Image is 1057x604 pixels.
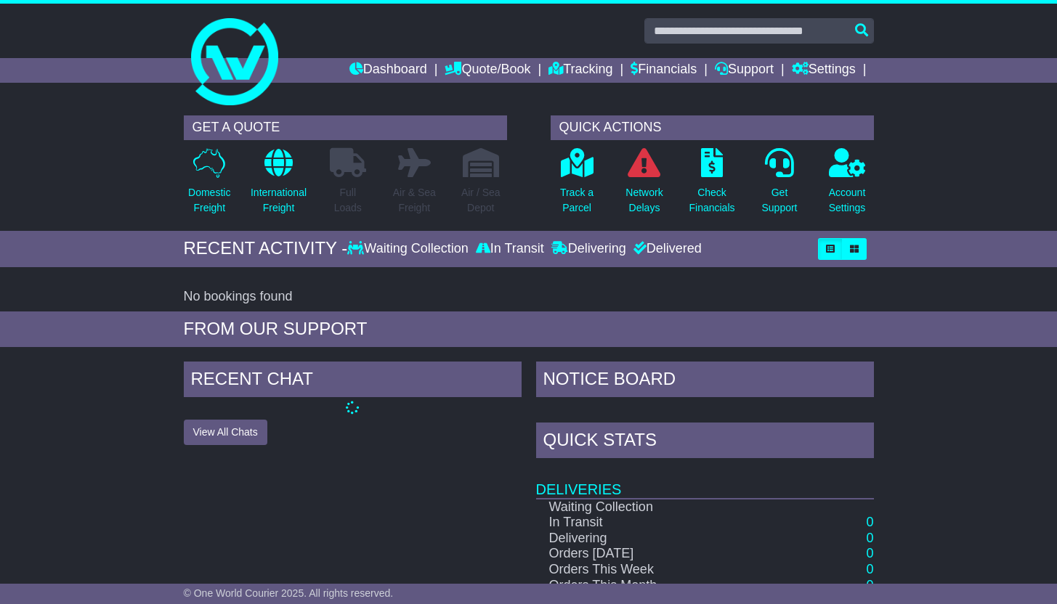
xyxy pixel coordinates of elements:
div: Delivering [548,241,630,257]
div: In Transit [472,241,548,257]
div: RECENT ACTIVITY - [184,238,348,259]
p: Domestic Freight [188,185,230,216]
a: Dashboard [349,58,427,83]
p: International Freight [251,185,307,216]
a: InternationalFreight [250,147,307,224]
a: GetSupport [761,147,798,224]
a: Tracking [548,58,612,83]
div: NOTICE BOARD [536,362,874,401]
td: Waiting Collection [536,499,781,515]
td: Deliveries [536,462,874,499]
a: AccountSettings [828,147,867,224]
a: Settings [792,58,856,83]
a: Support [715,58,774,83]
p: Account Settings [829,185,866,216]
div: Waiting Collection [347,241,471,257]
td: Orders This Month [536,578,781,594]
td: Orders This Week [536,562,781,578]
div: Quick Stats [536,423,874,462]
div: QUICK ACTIONS [551,115,874,140]
div: No bookings found [184,289,874,305]
span: © One World Courier 2025. All rights reserved. [184,587,394,599]
p: Air / Sea Depot [461,185,501,216]
a: 0 [866,546,873,560]
div: Delivered [630,241,702,257]
td: Orders [DATE] [536,546,781,562]
a: 0 [866,562,873,576]
a: 0 [866,531,873,545]
a: Track aParcel [559,147,594,224]
div: GET A QUOTE [184,115,507,140]
p: Full Loads [330,185,366,216]
div: RECENT CHAT [184,362,522,401]
p: Track a Parcel [560,185,594,216]
a: DomesticFreight [187,147,231,224]
button: View All Chats [184,420,267,445]
a: 0 [866,515,873,529]
div: FROM OUR SUPPORT [184,319,874,340]
a: NetworkDelays [625,147,663,224]
a: 0 [866,578,873,592]
a: Financials [631,58,697,83]
p: Network Delays [625,185,663,216]
p: Check Financials [689,185,734,216]
td: Delivering [536,531,781,547]
a: Quote/Book [445,58,530,83]
p: Get Support [761,185,797,216]
td: In Transit [536,515,781,531]
p: Air & Sea Freight [393,185,436,216]
a: CheckFinancials [688,147,735,224]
